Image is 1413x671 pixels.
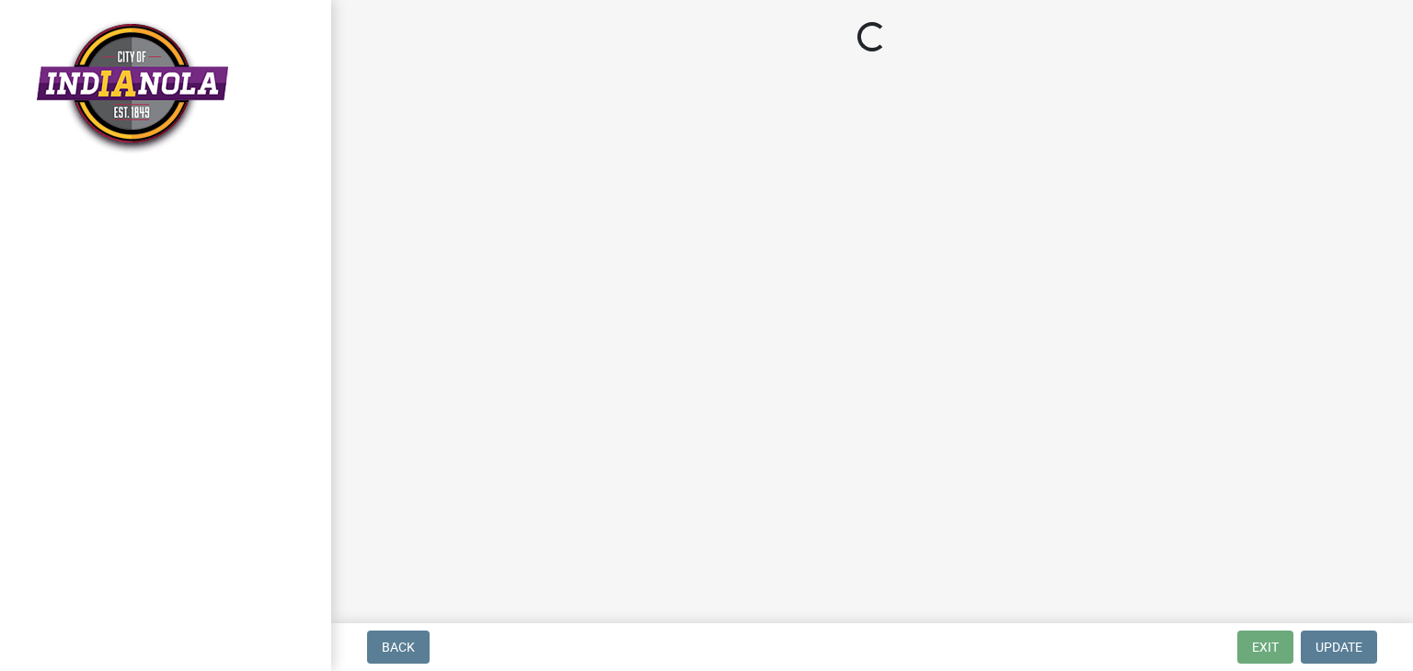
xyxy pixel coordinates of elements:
[367,631,430,664] button: Back
[1315,640,1362,654] span: Update
[382,640,415,654] span: Back
[1301,631,1377,664] button: Update
[37,19,228,154] img: City of Indianola, Iowa
[1237,631,1293,664] button: Exit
